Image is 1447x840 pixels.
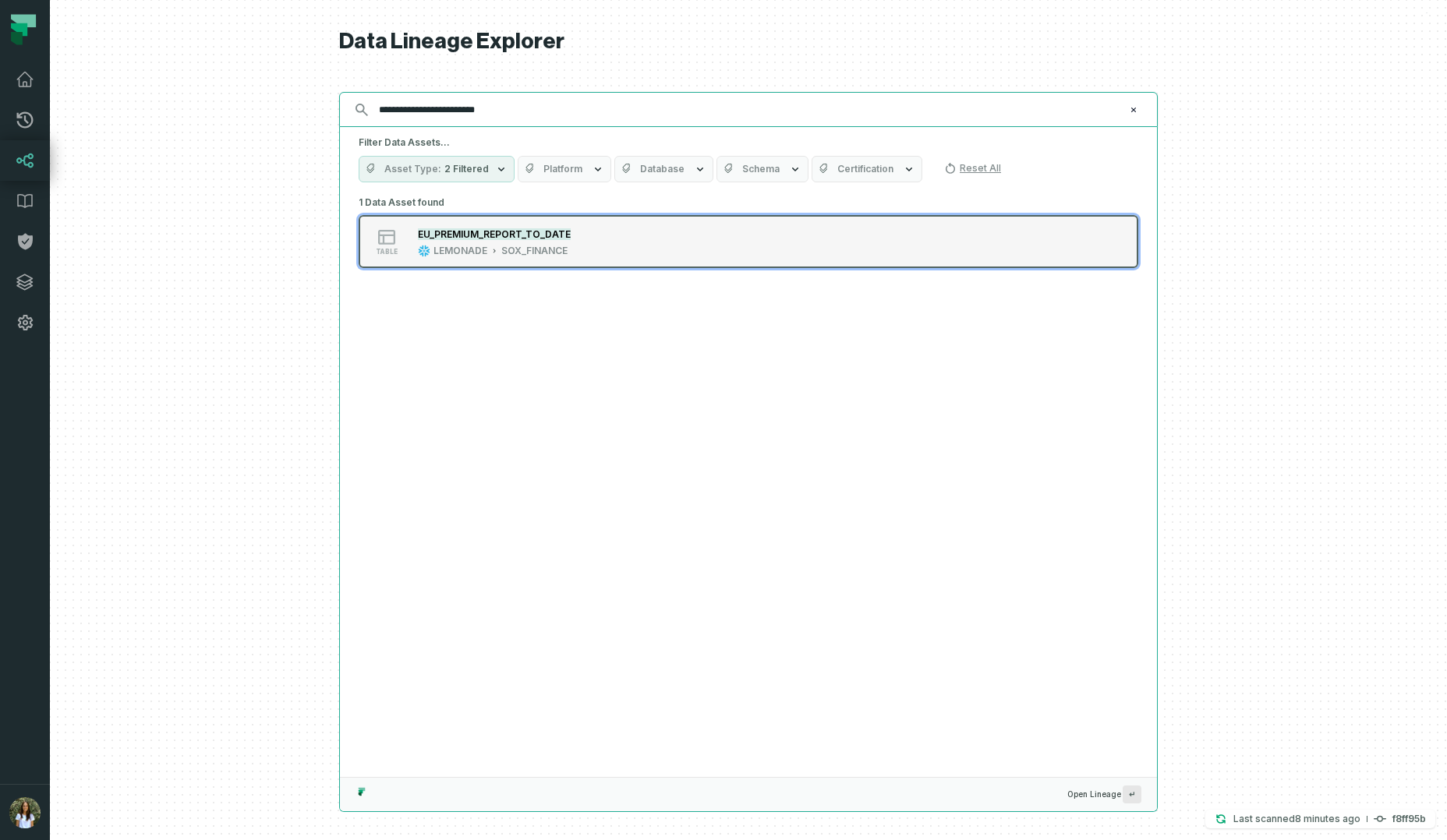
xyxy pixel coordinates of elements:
[742,163,780,175] span: Schema
[1233,811,1360,827] p: Last scanned
[359,215,1138,268] button: tableLEMONADESOX_FINANCE
[9,797,41,828] img: avatar of Noa Gordon
[938,156,1007,181] button: Reset All
[812,156,922,182] button: Certification
[418,228,571,240] mark: EU_PREMIUM_REPORT_TO_DATE
[501,245,568,257] div: SOX_FINANCE
[1067,785,1141,803] span: Open Lineage
[716,156,808,182] button: Schema
[359,136,1138,149] h5: Filter Data Assets...
[518,156,611,182] button: Platform
[1295,813,1360,824] relative-time: Sep 10, 2025, 11:44 AM GMT+3
[837,163,893,175] span: Certification
[339,28,1158,55] h1: Data Lineage Explorer
[359,156,515,182] button: Asset Type2 Filtered
[1123,785,1141,803] span: Press ↵ to add a new Data Asset to the graph
[1205,810,1435,828] button: Last scanned[DATE] 11:44:27 AMf8ff95b
[359,192,1138,288] div: 1 Data Asset found
[543,163,582,175] span: Platform
[1392,814,1426,824] h4: f8ff95b
[384,163,441,175] span: Asset Type
[614,156,713,182] button: Database
[340,192,1157,777] div: Suggestions
[1126,102,1141,118] button: Clear search query
[640,163,685,175] span: Database
[433,245,487,257] div: LEMONADE
[444,163,489,175] span: 2 Filtered
[376,248,398,256] span: table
